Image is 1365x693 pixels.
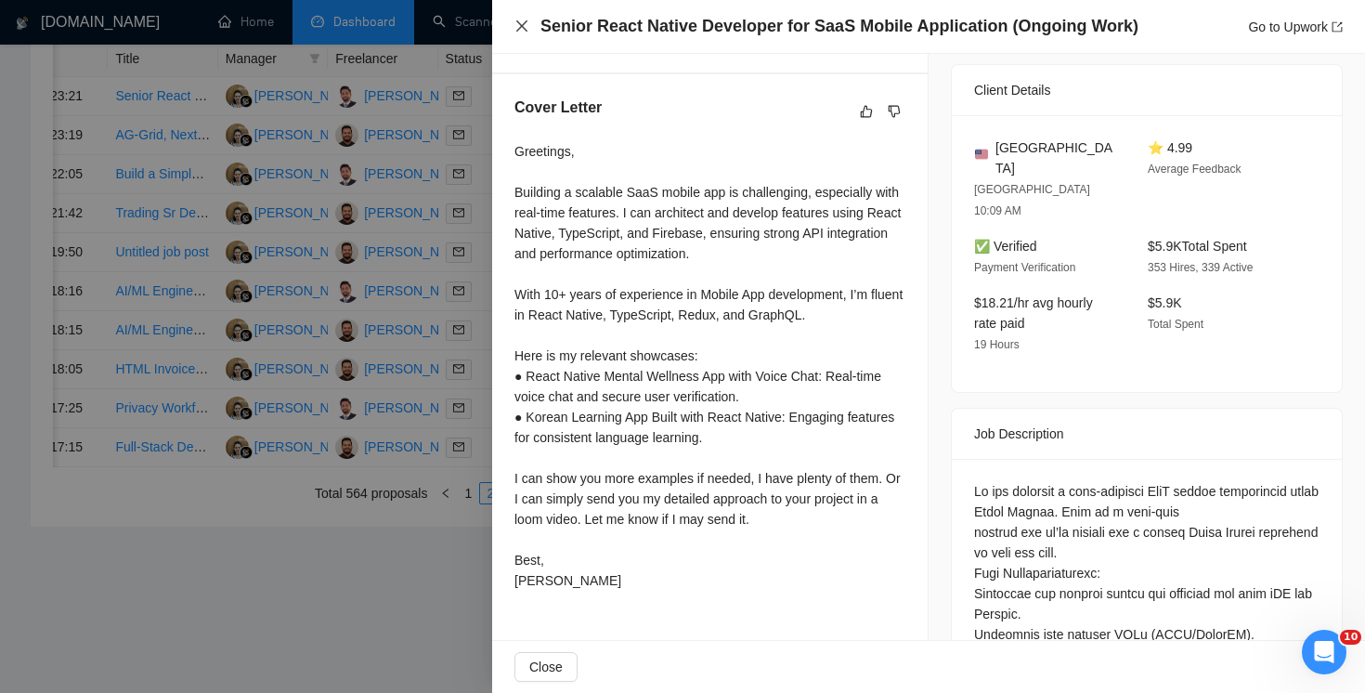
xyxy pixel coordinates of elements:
span: close [514,19,529,33]
button: Close [514,19,529,34]
h5: Cover Letter [514,97,602,119]
span: ✅ Verified [974,239,1037,254]
a: Go to Upworkexport [1248,20,1343,34]
button: Close [514,652,578,682]
span: Close [529,657,563,677]
button: dislike [883,100,905,123]
span: 19 Hours [974,338,1020,351]
h4: Senior React Native Developer for SaaS Mobile Application (Ongoing Work) [540,15,1138,38]
img: 🇺🇸 [975,148,988,161]
span: 10 [1340,630,1361,645]
button: like [855,100,877,123]
span: 353 Hires, 339 Active [1148,261,1253,274]
span: [GEOGRAPHIC_DATA] [995,137,1118,178]
div: Greetings, Building a scalable SaaS mobile app is challenging, especially with real-time features... [514,141,905,591]
span: export [1332,21,1343,33]
span: $5.9K [1148,295,1182,310]
span: Payment Verification [974,261,1075,274]
span: $5.9K Total Spent [1148,239,1247,254]
span: ⭐ 4.99 [1148,140,1192,155]
span: Total Spent [1148,318,1203,331]
span: $18.21/hr avg hourly rate paid [974,295,1093,331]
span: Average Feedback [1148,163,1241,176]
span: dislike [888,104,901,119]
div: Job Description [974,409,1319,459]
span: [GEOGRAPHIC_DATA] 10:09 AM [974,183,1090,217]
div: Client Details [974,65,1319,115]
span: like [860,104,873,119]
iframe: Intercom live chat [1302,630,1346,674]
